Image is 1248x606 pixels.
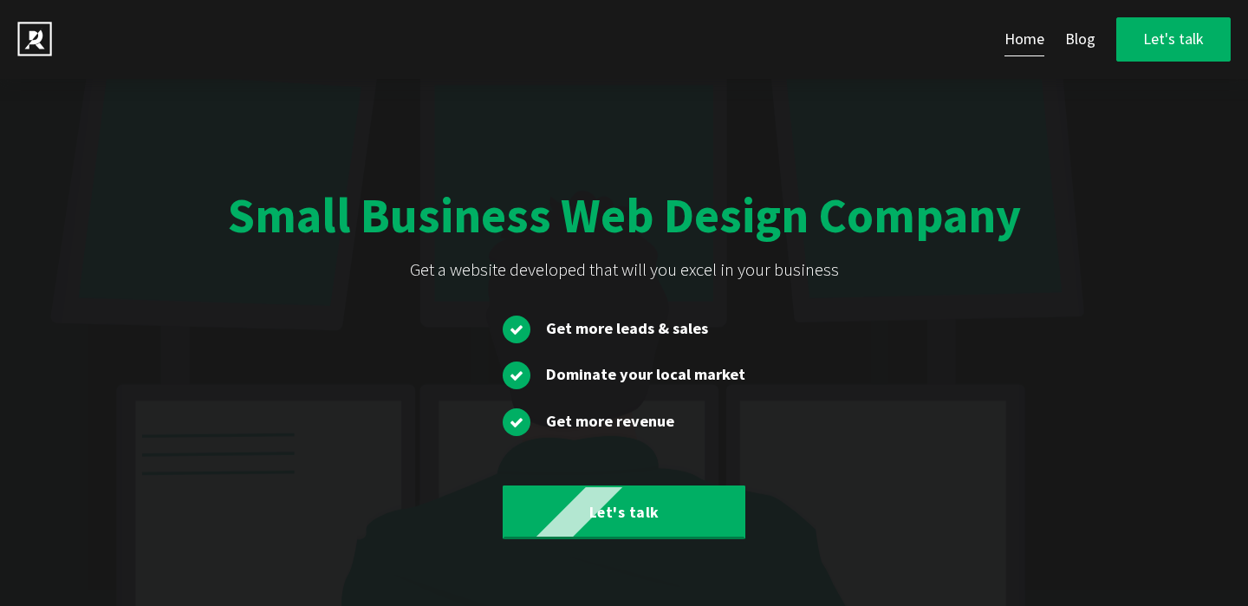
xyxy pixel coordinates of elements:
div: Get a website developed that will you excel in your business [410,256,839,284]
a: Blog [1065,23,1095,56]
img: PROGMATIQ - web design and web development company [17,22,52,56]
a: Home [1004,23,1044,56]
span: Dominate your local market [546,364,745,384]
div: Small Business Web Design Company [228,184,1021,247]
a: Let's talk [503,485,745,539]
span: Get more revenue [546,411,674,431]
a: Let's talk [1116,17,1231,62]
span: Get more leads & sales [546,318,708,338]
